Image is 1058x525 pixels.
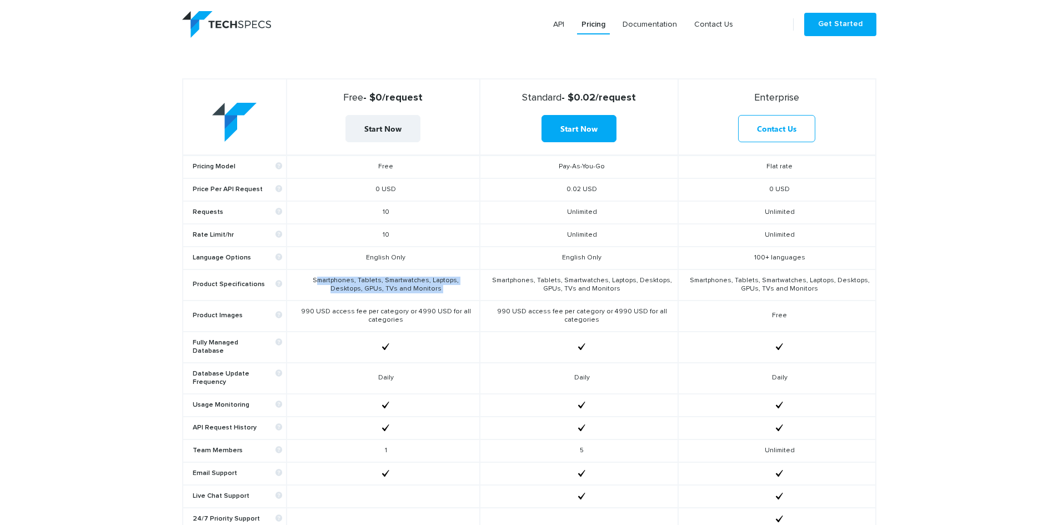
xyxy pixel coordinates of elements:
b: Fully Managed Database [193,339,282,356]
a: Start Now [345,115,420,142]
td: 0 USD [678,178,875,201]
strong: - $0/request [292,92,475,104]
td: 10 [287,224,480,247]
td: 100+ languages [678,247,875,269]
b: Pricing Model [193,163,282,171]
td: Free [287,155,480,178]
td: Unlimited [678,201,875,224]
strong: - $0.02/request [485,92,673,104]
b: Product Specifications [193,281,282,289]
td: Smartphones, Tablets, Smartwatches, Laptops, Desktops, GPUs, TVs and Monitors [678,269,875,301]
td: 990 USD access fee per category or 4990 USD for all categories [287,301,480,332]
td: Unlimited [678,439,875,462]
a: Start Now [541,115,616,142]
b: Language Options [193,254,282,262]
b: API Request History [193,424,282,432]
td: Daily [678,363,875,394]
b: Live Chat Support [193,492,282,501]
b: Team Members [193,447,282,455]
td: Unlimited [678,224,875,247]
span: Standard [522,93,561,103]
td: 990 USD access fee per category or 4990 USD for all categories [480,301,678,332]
td: English Only [287,247,480,269]
b: Product Images [193,312,282,320]
td: 0.02 USD [480,178,678,201]
b: Price Per API Request [193,186,282,194]
td: 5 [480,439,678,462]
b: Usage Monitoring [193,401,282,409]
img: logo [182,11,271,38]
td: Smartphones, Tablets, Smartwatches, Laptops, Desktops, GPUs, TVs and Monitors [287,269,480,301]
b: Rate Limit/hr [193,231,282,239]
td: Daily [480,363,678,394]
h2: Choose a plan that fits your needs [182,21,876,78]
a: API [549,14,569,34]
a: Pricing [577,14,610,34]
td: Flat rate [678,155,875,178]
td: Unlimited [480,224,678,247]
td: 0 USD [287,178,480,201]
b: 24/7 Priority Support [193,515,282,523]
b: Email Support [193,469,282,478]
td: Free [678,301,875,332]
b: Database Update Frequency [193,370,282,387]
a: Documentation [618,14,681,34]
td: Unlimited [480,201,678,224]
img: table-logo.png [212,103,257,142]
a: Get Started [804,13,876,36]
td: 10 [287,201,480,224]
span: Free [343,93,363,103]
td: 1 [287,439,480,462]
td: English Only [480,247,678,269]
b: Requests [193,208,282,217]
td: Smartphones, Tablets, Smartwatches, Laptops, Desktops, GPUs, TVs and Monitors [480,269,678,301]
td: Daily [287,363,480,394]
a: Contact Us [738,115,815,142]
span: Enterprise [754,93,799,103]
a: Contact Us [690,14,738,34]
td: Pay-As-You-Go [480,155,678,178]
